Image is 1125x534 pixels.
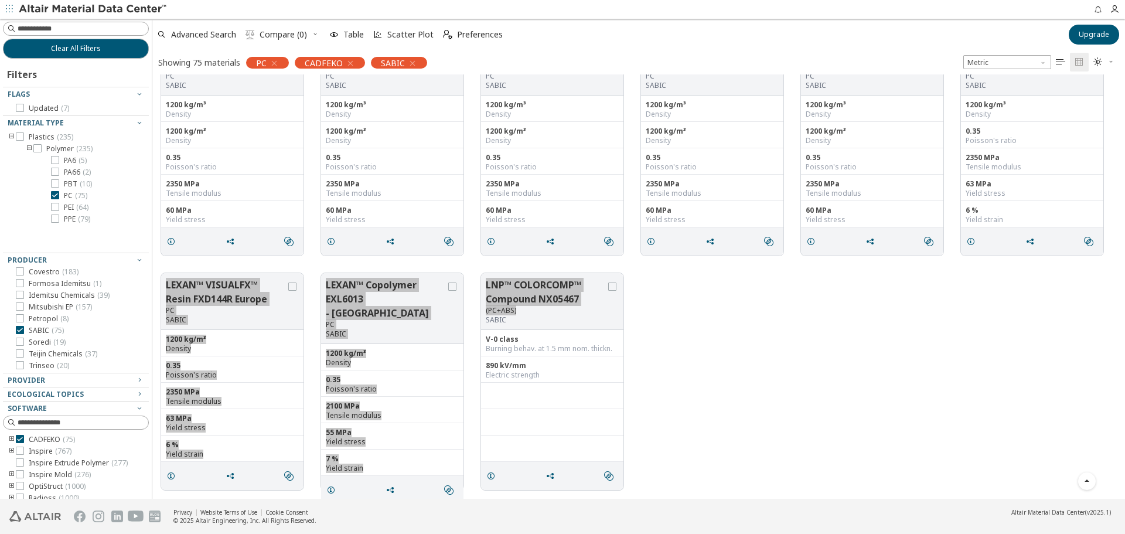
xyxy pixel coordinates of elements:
[80,179,92,189] span: ( 10 )
[806,110,939,119] div: Density
[246,30,255,39] i: 
[8,403,47,413] span: Software
[806,72,926,81] div: PC
[8,494,16,503] i: toogle group
[924,237,933,246] i: 
[166,136,299,145] div: Density
[326,454,459,464] div: 7 %
[93,278,101,288] span: ( 1 )
[29,349,97,359] span: Teijin Chemicals
[326,358,459,368] div: Density
[646,110,779,119] div: Density
[29,267,79,277] span: Covestro
[806,81,926,90] p: SABIC
[646,100,779,110] div: 1200 kg/m³
[166,162,299,172] div: Poisson's ratio
[439,478,463,502] button: Similar search
[444,485,454,495] i: 
[806,153,939,162] div: 0.35
[1069,25,1119,45] button: Upgrade
[29,326,64,335] span: SABIC
[966,215,1099,225] div: Yield strain
[604,237,613,246] i: 
[8,482,16,491] i: toogle group
[260,30,307,39] span: Compare (0)
[61,103,69,113] span: ( 7 )
[220,230,245,253] button: Share
[3,373,149,387] button: Provider
[63,434,75,444] span: ( 75 )
[161,464,186,488] button: Details
[486,344,619,353] div: Burning behav. at 1.5 mm nom. thickn.
[481,230,506,253] button: Details
[486,72,606,81] div: PC
[457,30,503,39] span: Preferences
[85,349,97,359] span: ( 37 )
[326,72,446,81] div: PC
[646,127,779,136] div: 1200 kg/m³
[700,230,725,253] button: Share
[29,291,110,300] span: Idemitsu Chemicals
[759,230,783,253] button: Similar search
[486,370,619,380] div: Electric strength
[966,110,1099,119] div: Density
[326,437,459,447] div: Yield stress
[65,481,86,491] span: ( 1000 )
[75,191,87,200] span: ( 75 )
[8,89,30,99] span: Flags
[321,478,346,502] button: Details
[806,136,939,145] div: Density
[321,230,346,253] button: Details
[8,255,47,265] span: Producer
[200,508,257,516] a: Website Terms of Use
[326,206,459,215] div: 60 MPa
[326,278,446,320] button: LEXAN™ Copolymer EXL6013 - [GEOGRAPHIC_DATA]
[1051,53,1070,72] button: Table View
[966,81,1086,90] p: SABIC
[8,470,16,479] i: toogle group
[381,57,405,68] span: SABIC
[1079,30,1109,39] span: Upgrade
[3,39,149,59] button: Clear All Filters
[76,302,92,312] span: ( 157 )
[481,464,506,488] button: Details
[3,402,149,416] button: Software
[966,162,1099,172] div: Tensile modulus
[806,215,939,225] div: Yield stress
[29,458,128,468] span: Inspire Extrude Polymer
[486,81,606,90] p: SABIC
[326,127,459,136] div: 1200 kg/m³
[326,411,459,420] div: Tensile modulus
[166,414,299,423] div: 63 MPa
[76,144,93,154] span: ( 235 )
[646,162,779,172] div: Poisson's ratio
[111,458,128,468] span: ( 277 )
[343,30,364,39] span: Table
[29,104,69,113] span: Updated
[806,127,939,136] div: 1200 kg/m³
[486,315,606,325] p: SABIC
[305,57,343,68] span: CADFEKO
[29,314,69,324] span: Petropol
[166,335,299,344] div: 1200 kg/m³
[64,156,87,165] span: PA6
[919,230,943,253] button: Similar search
[3,253,149,267] button: Producer
[326,189,459,198] div: Tensile modulus
[60,314,69,324] span: ( 8 )
[326,402,459,411] div: 2100 MPa
[486,110,619,119] div: Density
[326,215,459,225] div: Yield stress
[966,189,1099,198] div: Yield stress
[380,478,405,502] button: Share
[806,162,939,172] div: Poisson's ratio
[3,87,149,101] button: Flags
[78,214,90,224] span: ( 79 )
[46,144,93,154] span: Polymer
[29,435,75,444] span: CADFEKO
[380,230,405,253] button: Share
[158,57,240,68] div: Showing 75 materials
[486,278,606,306] button: LNP™ COLORCOMP™ Compound NX05467
[326,81,446,90] p: SABIC
[486,100,619,110] div: 1200 kg/m³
